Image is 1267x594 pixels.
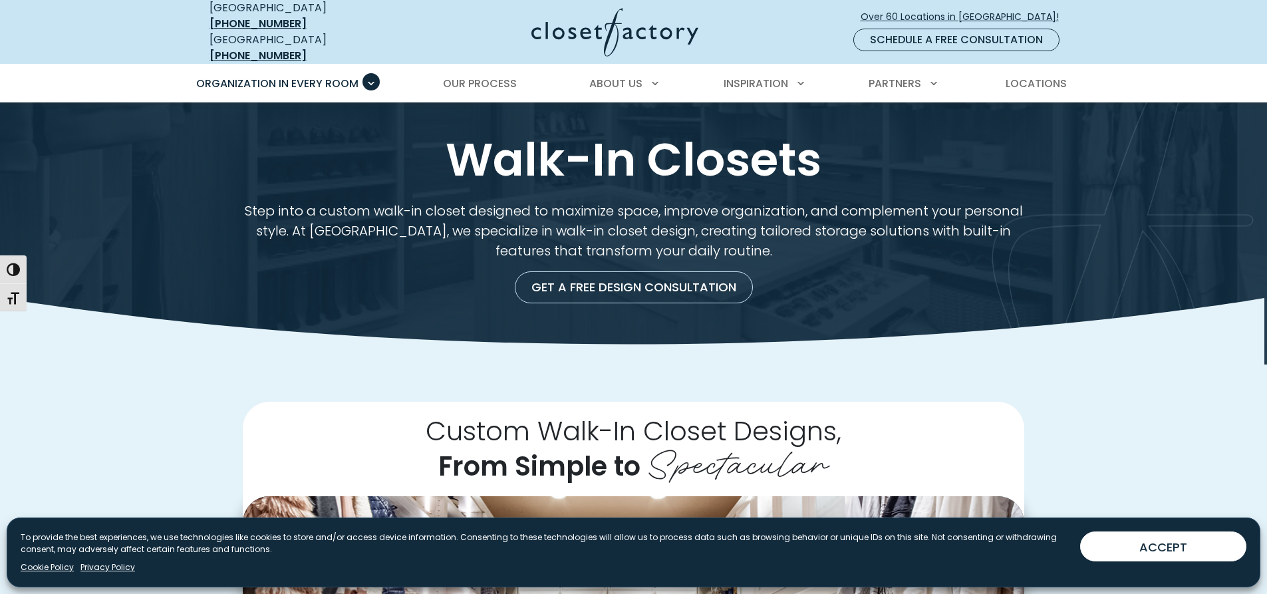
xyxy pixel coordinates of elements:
[1080,531,1246,561] button: ACCEPT
[210,48,307,63] a: [PHONE_NUMBER]
[869,76,921,91] span: Partners
[443,76,517,91] span: Our Process
[80,561,135,573] a: Privacy Policy
[210,16,307,31] a: [PHONE_NUMBER]
[21,561,74,573] a: Cookie Policy
[531,8,698,57] img: Closet Factory Logo
[853,29,1059,51] a: Schedule a Free Consultation
[515,271,753,303] a: Get a Free Design Consultation
[207,134,1061,185] h1: Walk-In Closets
[724,76,788,91] span: Inspiration
[187,65,1081,102] nav: Primary Menu
[438,448,640,485] span: From Simple to
[426,412,841,450] span: Custom Walk-In Closet Designs,
[647,434,829,487] span: Spectacular
[861,10,1069,24] span: Over 60 Locations in [GEOGRAPHIC_DATA]!
[1006,76,1067,91] span: Locations
[210,32,402,64] div: [GEOGRAPHIC_DATA]
[196,76,358,91] span: Organization in Every Room
[589,76,642,91] span: About Us
[243,201,1024,261] p: Step into a custom walk-in closet designed to maximize space, improve organization, and complemen...
[860,5,1070,29] a: Over 60 Locations in [GEOGRAPHIC_DATA]!
[21,531,1069,555] p: To provide the best experiences, we use technologies like cookies to store and/or access device i...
